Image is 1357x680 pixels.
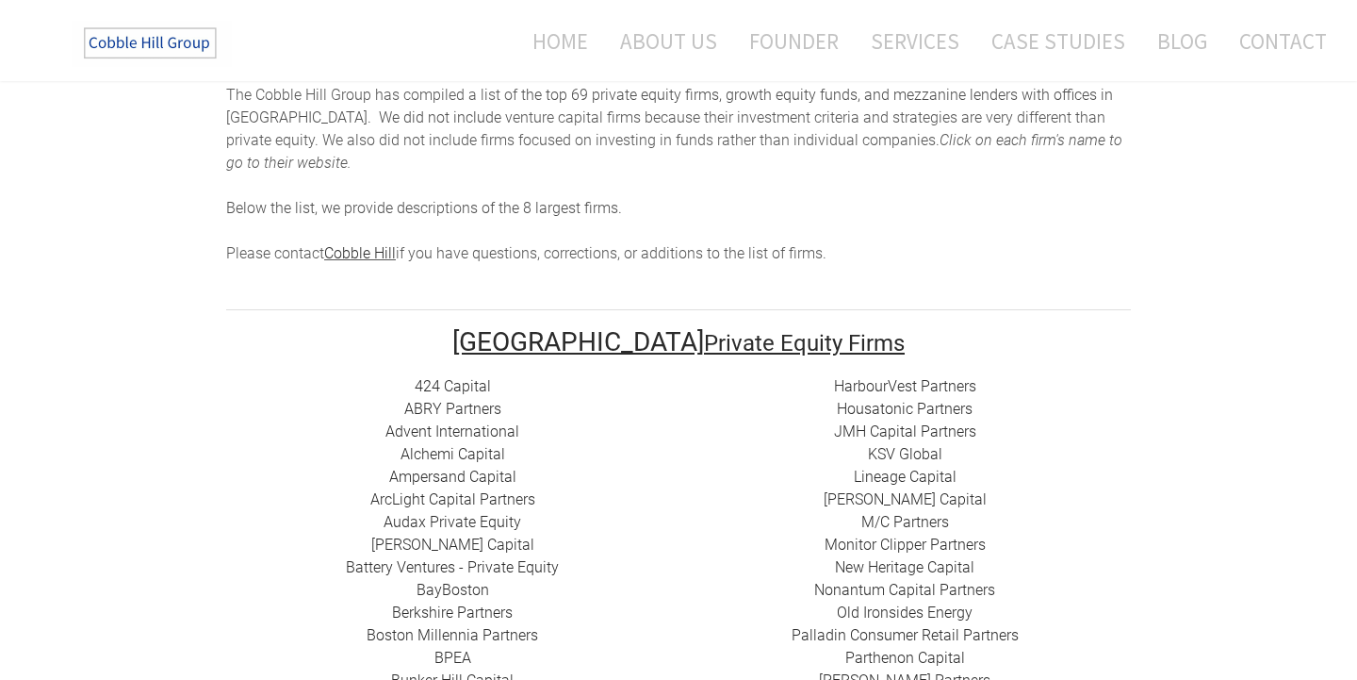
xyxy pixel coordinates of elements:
span: Please contact if you have questions, corrections, or additions to the list of firms. [226,244,826,262]
a: Lineage Capital [854,468,956,486]
a: Services [857,16,973,66]
a: ​Monitor Clipper Partners [825,536,986,554]
a: ​JMH Capital Partners [834,423,976,440]
a: Boston Millennia Partners [367,626,538,644]
a: Advent International [385,423,519,440]
img: The Cobble Hill Group LLC [72,20,232,67]
a: ​Parthenon Capital [845,649,965,667]
a: ​ABRY Partners [404,400,501,418]
font: [GEOGRAPHIC_DATA] [452,326,704,357]
a: [PERSON_NAME] Capital [371,536,534,554]
a: ​Ampersand Capital [389,468,516,486]
a: Blog [1143,16,1221,66]
a: BPEA [434,649,471,667]
a: ​M/C Partners [861,513,949,531]
a: Audax Private Equity [384,513,521,531]
a: Home [504,16,602,66]
a: Berkshire Partners [392,604,513,622]
a: Alchemi Capital [401,445,505,463]
div: he top 69 private equity firms, growth equity funds, and mezzanine lenders with offices in [GEOGR... [226,84,1131,265]
a: 424 Capital [415,377,491,395]
a: ​ArcLight Capital Partners [370,490,535,508]
a: Housatonic Partners [837,400,973,418]
a: Palladin Consumer Retail Partners [792,626,1019,644]
span: enture capital firms because their investment criteria and strategies are very different than pri... [226,108,1105,149]
a: ​KSV Global [868,445,942,463]
a: BayBoston [417,581,489,599]
a: [PERSON_NAME] Capital [824,490,987,508]
font: Private Equity Firms [704,330,905,357]
span: The Cobble Hill Group has compiled a list of t [226,86,526,104]
a: HarbourVest Partners [834,377,976,395]
a: Nonantum Capital Partners [814,581,995,599]
a: Founder [735,16,853,66]
a: Contact [1225,16,1327,66]
a: About Us [606,16,731,66]
a: Case Studies [977,16,1139,66]
a: ​Old Ironsides Energy [837,604,973,622]
a: Cobble Hill [324,244,396,262]
a: New Heritage Capital [835,558,974,576]
a: Battery Ventures - Private Equity [346,558,559,576]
